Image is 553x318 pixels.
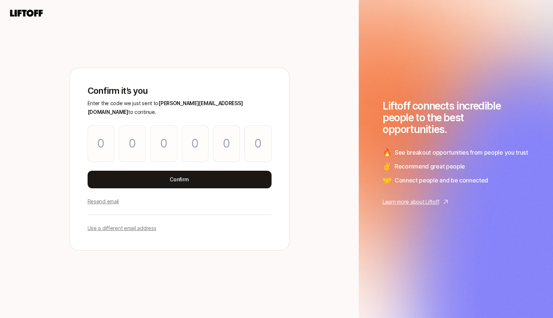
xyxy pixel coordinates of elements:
input: Please enter OTP character 2 [119,125,146,162]
h1: Liftoff connects incredible people to the best opportunities. [383,100,529,135]
span: [PERSON_NAME][EMAIL_ADDRESS][DOMAIN_NAME] [88,100,243,115]
p: Use a different email address [88,224,156,233]
span: See breakout opportunities from people you trust [395,148,528,157]
p: Resend email [88,197,119,206]
p: Confirm it’s you [88,86,272,96]
a: Learn more about Liftoff [383,197,529,206]
span: ✌️ [383,161,392,172]
span: 🤝 [383,175,392,186]
p: Learn more about Liftoff [383,197,439,206]
input: Please enter OTP character 4 [182,125,209,162]
input: Please enter OTP character 6 [244,125,272,162]
span: Connect people and be connected [395,175,488,185]
p: Enter the code we just sent to to continue. [88,99,272,117]
input: Please enter OTP character 1 [88,125,115,162]
button: Confirm [88,171,272,188]
input: Please enter OTP character 5 [213,125,240,162]
span: Recommend great people [395,162,465,171]
span: 🔥 [383,147,392,158]
input: Please enter OTP character 3 [150,125,177,162]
